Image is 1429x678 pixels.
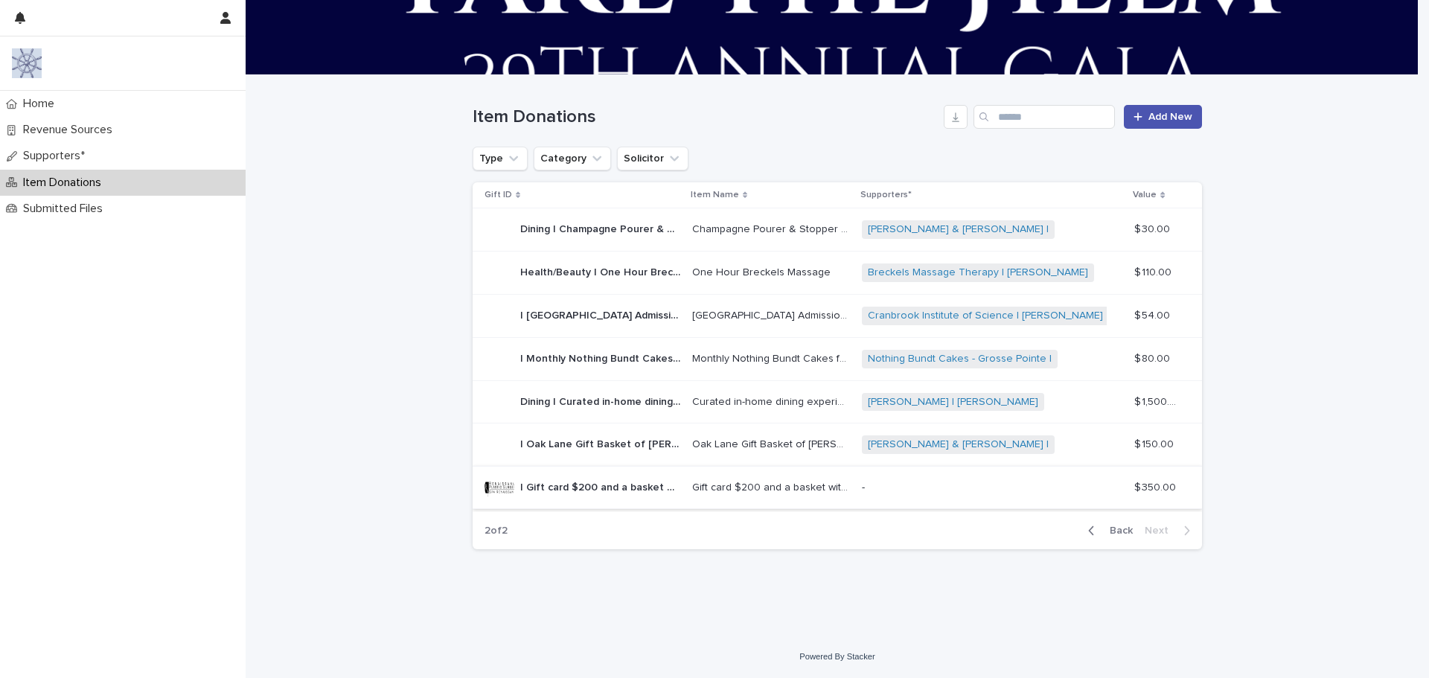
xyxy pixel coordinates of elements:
[868,310,1103,322] a: Cranbrook Institute of Science | [PERSON_NAME]
[12,48,42,78] img: 9nJvCigXQD6Aux1Mxhwl
[17,123,124,137] p: Revenue Sources
[974,105,1115,129] input: Search
[534,147,611,170] button: Category
[1134,435,1177,451] p: $ 150.00
[1134,479,1179,494] p: $ 350.00
[1134,350,1173,365] p: $ 80.00
[17,176,113,190] p: Item Donations
[799,652,875,661] a: Powered By Stacker
[1101,525,1133,536] span: Back
[1139,524,1202,537] button: Next
[17,202,115,216] p: Submitted Files
[868,353,1052,365] a: Nothing Bundt Cakes - Grosse Pointe |
[17,149,97,163] p: Supporters*
[473,467,1202,509] tr: | Gift card $200 and a basket with [MEDICAL_DATA] Products | 350| Gift card $200 and a basket wit...
[1145,525,1177,536] span: Next
[692,307,853,322] p: Cranbrook Art Museum & Cranbrook Institute of Science Admission Passes
[868,223,1049,236] a: [PERSON_NAME] & [PERSON_NAME] |
[520,393,683,409] p: Dining | Curated in-home dining experience for 10 with Chef Robby Kempton | 1500
[473,513,520,549] p: 2 of 2
[692,479,853,494] p: Gift card $200 and a basket with Skin Care Products
[473,147,528,170] button: Type
[1124,105,1202,129] a: Add New
[862,482,1122,494] p: -
[520,220,683,236] p: Dining | Champagne Pourer & Stopper with Cocktail Napkins | 30
[485,187,512,203] p: Gift ID
[868,266,1088,279] a: Breckels Massage Therapy | [PERSON_NAME]
[1134,263,1174,279] p: $ 110.00
[617,147,688,170] button: Solicitor
[473,423,1202,467] tr: | Oak Lane Gift Basket of [PERSON_NAME] Products | 150| Oak Lane Gift Basket of [PERSON_NAME] Pro...
[692,350,853,365] p: Monthly Nothing Bundt Cakes for One Year
[868,438,1049,451] a: [PERSON_NAME] & [PERSON_NAME] |
[520,350,683,365] p: | Monthly Nothing Bundt Cakes for One Year | 80
[520,479,683,494] p: | Gift card $200 and a basket with Skin Care Products | 350
[520,263,683,279] p: Health/Beauty | One Hour Breckels Massage | 110
[692,393,853,409] p: Curated in-home dining experience for 10 with Chef Robby Kempton
[473,337,1202,380] tr: | Monthly Nothing Bundt Cakes for One Year | 80| Monthly Nothing Bundt Cakes for One Year | 80 Mo...
[473,294,1202,337] tr: | [GEOGRAPHIC_DATA] Admission Passes | 54| [GEOGRAPHIC_DATA] Admission Passes | 54 [GEOGRAPHIC_DA...
[1134,393,1181,409] p: $ 1,500.00
[520,307,683,322] p: | Cranbrook Art Museum & Cranbrook Institute of Science Admission Passes | 54
[473,380,1202,423] tr: Dining | Curated in-home dining experience for 10 with Chef [PERSON_NAME] | 1500Dining | Curated ...
[473,106,938,128] h1: Item Donations
[868,396,1038,409] a: [PERSON_NAME] | [PERSON_NAME]
[1148,112,1192,122] span: Add New
[17,97,66,111] p: Home
[692,435,853,451] p: Oak Lane Gift Basket of Lemon Ginger Products
[1134,220,1173,236] p: $ 30.00
[860,187,912,203] p: Supporters*
[692,220,853,236] p: Champagne Pourer & Stopper with Cocktail Napkins
[1133,187,1157,203] p: Value
[692,263,834,279] p: One Hour Breckels Massage
[691,187,739,203] p: Item Name
[1076,524,1139,537] button: Back
[1134,307,1173,322] p: $ 54.00
[520,435,683,451] p: | Oak Lane Gift Basket of Lemon Ginger Products | 150
[473,252,1202,295] tr: Health/Beauty | One Hour Breckels Massage | 110Health/Beauty | One Hour Breckels Massage | 110 On...
[473,208,1202,252] tr: Dining | Champagne Pourer & Stopper with Cocktail Napkins | 30Dining | Champagne Pourer & Stopper...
